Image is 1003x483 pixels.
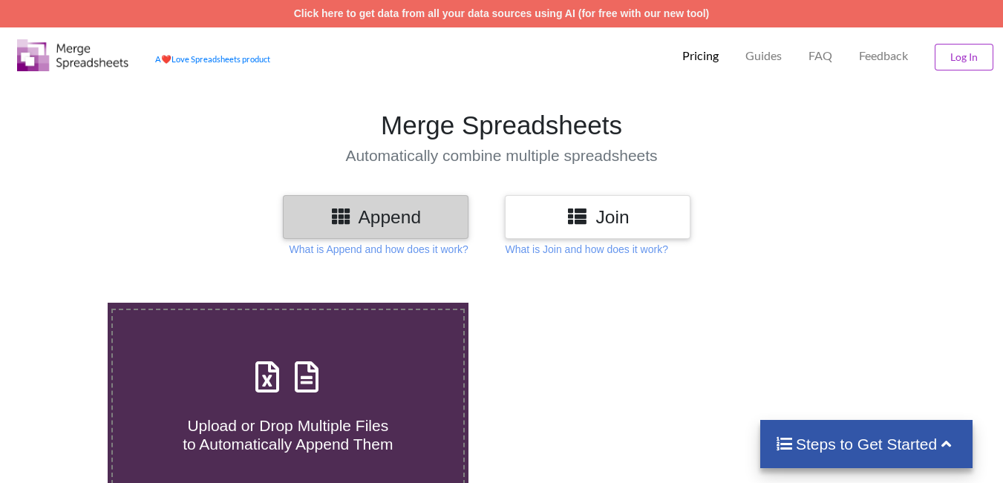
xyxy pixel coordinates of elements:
h3: Append [294,206,457,228]
h3: Join [516,206,679,228]
span: Feedback [859,50,908,62]
h4: Steps to Get Started [775,435,958,453]
p: FAQ [808,48,832,64]
button: Log In [935,44,993,70]
a: Click here to get data from all your data sources using AI (for free with our new tool) [294,7,710,19]
span: Upload or Drop Multiple Files to Automatically Append Them [183,417,393,453]
img: Logo.png [17,39,128,71]
p: What is Join and how does it work? [505,242,667,257]
p: Pricing [682,48,719,64]
p: What is Append and how does it work? [290,242,468,257]
p: Guides [745,48,782,64]
span: heart [161,54,171,64]
a: AheartLove Spreadsheets product [155,54,270,64]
